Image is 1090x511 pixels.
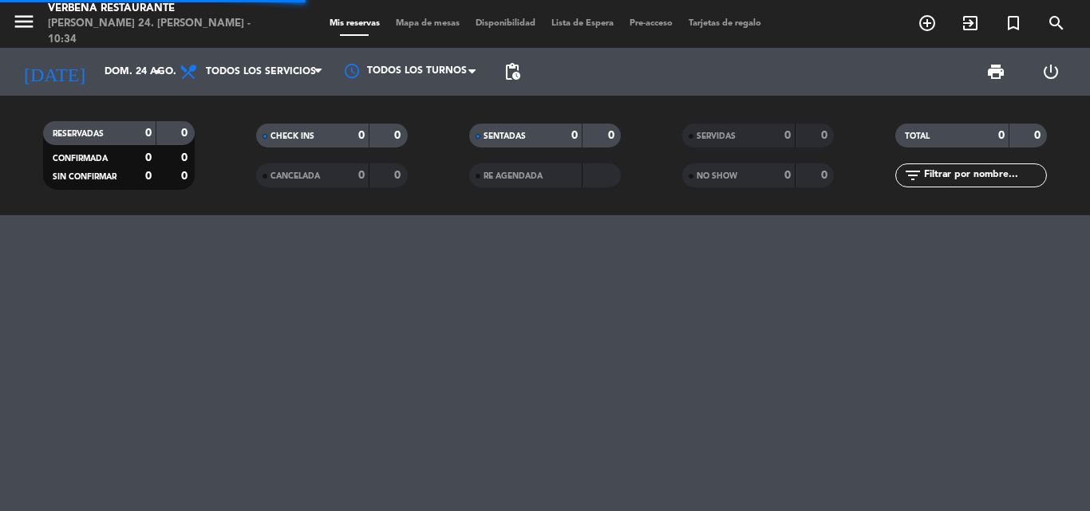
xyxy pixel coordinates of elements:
span: Tarjetas de regalo [681,19,769,28]
i: filter_list [903,166,922,185]
div: [PERSON_NAME] 24. [PERSON_NAME] - 10:34 [48,16,261,47]
strong: 0 [145,128,152,139]
strong: 0 [784,130,791,141]
div: Verbena Restaurante [48,1,261,17]
span: Disponibilidad [468,19,543,28]
i: [DATE] [12,54,97,89]
strong: 0 [394,130,404,141]
strong: 0 [358,170,365,181]
strong: 0 [358,130,365,141]
i: search [1047,14,1066,33]
strong: 0 [181,152,191,163]
i: arrow_drop_down [148,62,168,81]
span: SIN CONFIRMAR [53,173,117,181]
span: print [986,62,1005,81]
i: menu [12,10,36,33]
strong: 0 [821,170,831,181]
span: Mapa de mesas [388,19,468,28]
span: NO SHOW [697,172,737,180]
strong: 0 [181,128,191,139]
span: CANCELADA [271,172,320,180]
input: Filtrar por nombre... [922,167,1046,184]
i: add_circle_outline [918,14,937,33]
div: LOG OUT [1023,48,1078,96]
span: CHECK INS [271,132,314,140]
span: RESERVADAS [53,130,104,138]
span: RE AGENDADA [484,172,543,180]
span: Mis reservas [322,19,388,28]
span: TOTAL [905,132,930,140]
span: CONFIRMADA [53,155,108,163]
strong: 0 [571,130,578,141]
i: exit_to_app [961,14,980,33]
strong: 0 [608,130,618,141]
span: SERVIDAS [697,132,736,140]
i: power_settings_new [1041,62,1060,81]
span: Lista de Espera [543,19,622,28]
strong: 0 [145,152,152,163]
strong: 0 [998,130,1005,141]
span: Pre-acceso [622,19,681,28]
span: Todos los servicios [206,66,316,77]
strong: 0 [784,170,791,181]
strong: 0 [394,170,404,181]
strong: 0 [181,171,191,182]
strong: 0 [145,171,152,182]
i: turned_in_not [1004,14,1023,33]
strong: 0 [821,130,831,141]
strong: 0 [1034,130,1044,141]
button: menu [12,10,36,39]
span: SENTADAS [484,132,526,140]
span: pending_actions [503,62,522,81]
